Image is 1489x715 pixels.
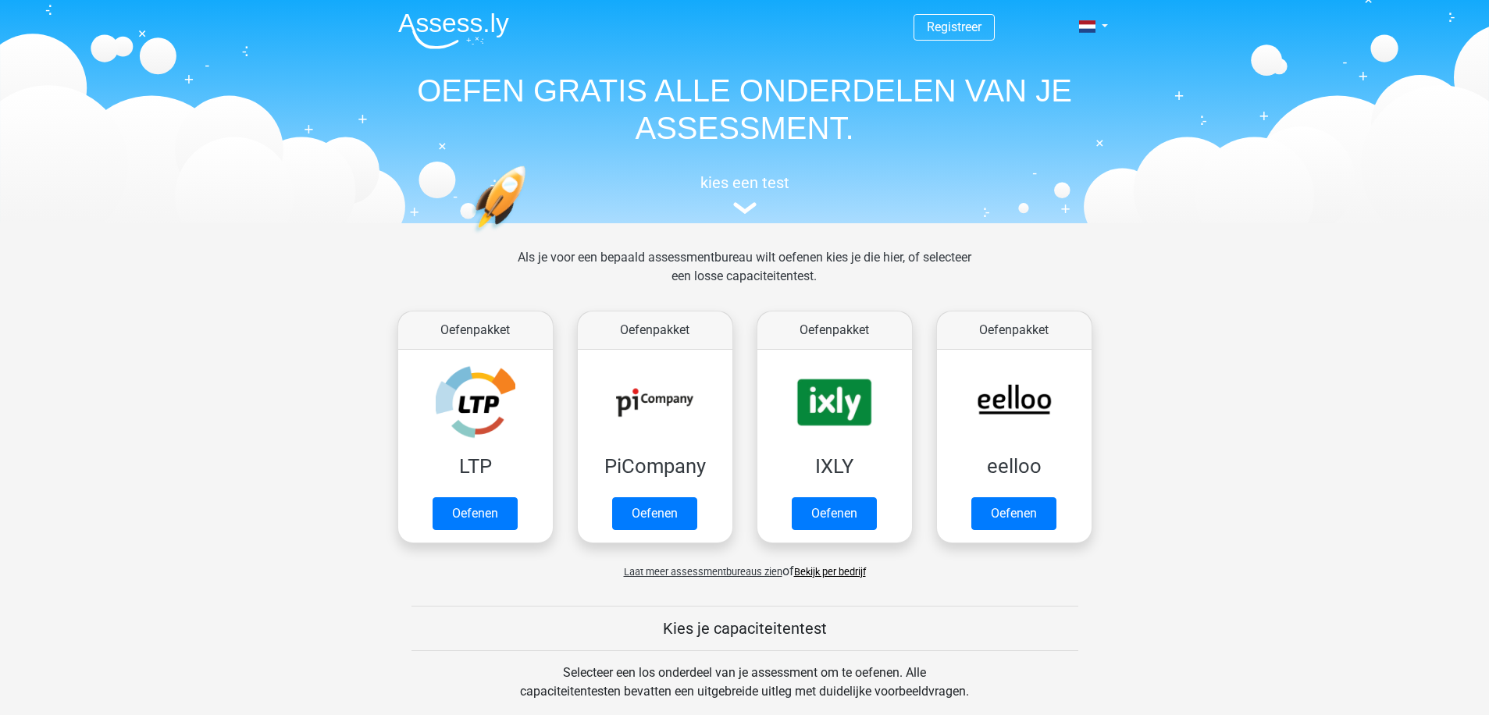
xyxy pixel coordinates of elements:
[386,550,1104,581] div: of
[411,619,1078,638] h5: Kies je capaciteitentest
[792,497,877,530] a: Oefenen
[386,173,1104,215] a: kies een test
[971,497,1056,530] a: Oefenen
[386,72,1104,147] h1: OEFEN GRATIS ALLE ONDERDELEN VAN JE ASSESSMENT.
[433,497,518,530] a: Oefenen
[398,12,509,49] img: Assessly
[733,202,757,214] img: assessment
[505,248,984,304] div: Als je voor een bepaald assessmentbureau wilt oefenen kies je die hier, of selecteer een losse ca...
[386,173,1104,192] h5: kies een test
[612,497,697,530] a: Oefenen
[624,566,782,578] span: Laat meer assessmentbureaus zien
[927,20,981,34] a: Registreer
[472,165,586,307] img: oefenen
[794,566,866,578] a: Bekijk per bedrijf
